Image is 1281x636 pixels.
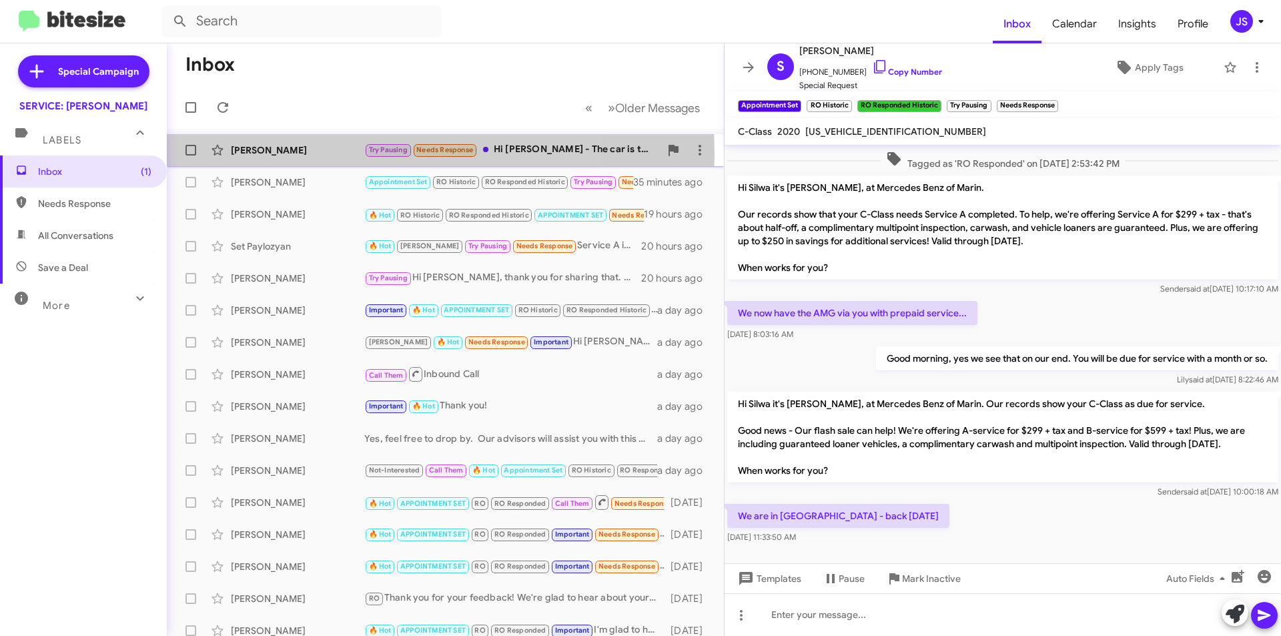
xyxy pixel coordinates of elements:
div: Yes, feel free to drop by. Our advisors will assist you with this concern as soon as possible. [364,432,657,445]
span: said at [1184,487,1207,497]
div: SERVICE: [PERSON_NAME] [19,99,147,113]
span: Older Messages [615,101,700,115]
p: We now have the AMG via you with prepaid service... [727,301,977,325]
div: Thank you! [364,398,657,414]
span: RO Responded [494,562,546,571]
div: [PERSON_NAME] [231,208,364,221]
span: Special Campaign [58,65,139,78]
span: Lily [DATE] 8:22:46 AM [1177,374,1278,384]
small: Needs Response [997,100,1058,112]
a: Inbox [993,5,1041,43]
span: Call Them [369,371,404,380]
span: RO Historic [518,306,558,314]
div: [PERSON_NAME] [231,336,364,349]
span: RO Responded Historic [620,466,700,474]
span: Labels [43,134,81,146]
span: RO [474,499,485,508]
div: [PERSON_NAME] [231,272,364,285]
span: [US_VEHICLE_IDENTIFICATION_NUMBER] [805,125,986,137]
span: APPOINTMENT SET [400,499,466,508]
span: said at [1189,374,1212,384]
span: Call Them [555,499,590,508]
div: [DATE] [664,528,713,541]
span: [PERSON_NAME] [799,43,942,59]
span: Apply Tags [1135,55,1184,79]
span: 🔥 Hot [369,499,392,508]
div: [DATE] [664,592,713,605]
span: Try Pausing [369,274,408,282]
span: [PERSON_NAME] [369,338,428,346]
div: a day ago [657,400,713,413]
span: » [608,99,615,116]
span: Important [555,626,590,635]
span: Sender [DATE] 10:17:10 AM [1160,284,1278,294]
p: Hi Silwa it's [PERSON_NAME], at Mercedes Benz of Marin. Our records show your C-Class as due for ... [727,392,1278,483]
span: [DATE] 8:03:16 AM [727,329,793,339]
span: « [585,99,592,116]
span: More [43,300,70,312]
div: Inbound Call [364,494,664,511]
span: Tagged as 'RO Responded' on [DATE] 2:53:42 PM [881,151,1125,170]
div: [DATE] [664,496,713,509]
div: [PERSON_NAME] [231,400,364,413]
span: 🔥 Hot [369,626,392,635]
span: Save a Deal [38,261,88,274]
span: Important [555,530,590,539]
div: JS [1230,10,1253,33]
span: 2020 [777,125,800,137]
a: Profile [1167,5,1219,43]
h1: Inbox [185,54,235,75]
div: [PERSON_NAME] [231,176,364,189]
span: RO Responded Historic [566,306,647,314]
span: Call Them [429,466,464,474]
span: Appointment Set [504,466,562,474]
span: RO Responded Historic [485,178,565,186]
span: S [777,56,785,77]
span: Calendar [1041,5,1108,43]
span: Not-Interested [369,466,420,474]
span: Needs Response [622,178,679,186]
div: Thank you for your feedback! We're glad to hear about your positive experience. If you need to sc... [364,591,664,606]
div: [PERSON_NAME] [231,592,364,605]
div: [DATE] [664,560,713,573]
div: [PERSON_NAME] [231,496,364,509]
small: RO Responded Historic [857,100,941,112]
div: 19 hours ago [644,208,713,221]
div: Great thx [364,527,664,542]
button: Mark Inactive [875,567,971,591]
span: 🔥 Hot [437,338,460,346]
span: Important [555,562,590,571]
span: Special Request [799,79,942,92]
div: 20 hours ago [641,240,713,253]
a: Insights [1108,5,1167,43]
div: [PERSON_NAME] [231,368,364,381]
span: Needs Response [598,530,655,539]
span: All Conversations [38,229,113,242]
span: Needs Response [612,211,669,220]
span: 🔥 Hot [369,211,392,220]
div: [PERSON_NAME] [231,143,364,157]
div: a day ago [657,368,713,381]
p: We are in [GEOGRAPHIC_DATA] - back [DATE] [727,504,949,528]
span: (1) [141,165,151,178]
span: Important [369,402,404,410]
span: RO Historic [572,466,611,474]
small: RO Historic [807,100,851,112]
span: RO Historic [400,211,440,220]
div: [PERSON_NAME] [231,560,364,573]
small: Appointment Set [738,100,801,112]
div: 35 minutes ago [633,176,713,189]
div: Hi [PERSON_NAME], it's [PERSON_NAME] left my car at the company for Service [PERSON_NAME] is assi... [364,334,657,350]
div: a day ago [657,304,713,317]
span: Pause [839,567,865,591]
span: Sender [DATE] 10:00:18 AM [1158,487,1278,497]
span: Needs Response [468,338,525,346]
button: Apply Tags [1080,55,1217,79]
span: APPOINTMENT SET [400,530,466,539]
span: said at [1186,284,1210,294]
div: Inbound Call [364,366,657,382]
a: Special Campaign [18,55,149,87]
